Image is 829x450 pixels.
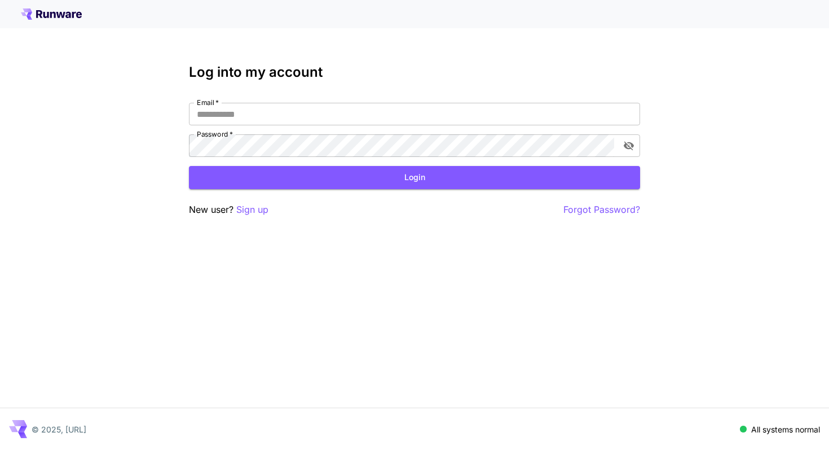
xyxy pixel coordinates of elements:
[189,203,268,217] p: New user?
[197,98,219,107] label: Email
[619,136,639,156] button: toggle password visibility
[751,423,820,435] p: All systems normal
[197,129,233,139] label: Password
[236,203,268,217] button: Sign up
[189,166,640,189] button: Login
[189,64,640,80] h3: Log into my account
[563,203,640,217] button: Forgot Password?
[32,423,86,435] p: © 2025, [URL]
